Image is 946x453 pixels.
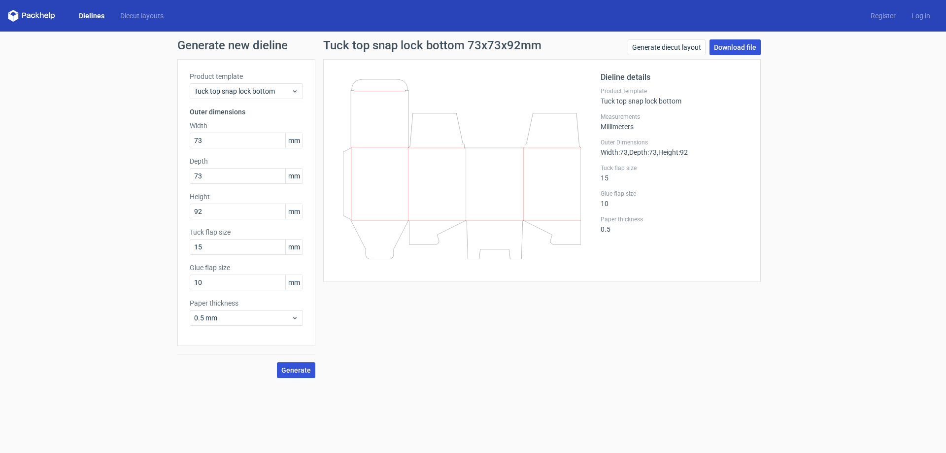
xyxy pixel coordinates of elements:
[285,133,303,148] span: mm
[628,148,657,156] span: , Depth : 73
[601,87,748,95] label: Product template
[190,107,303,117] h3: Outer dimensions
[281,367,311,374] span: Generate
[601,190,748,198] label: Glue flap size
[190,192,303,202] label: Height
[601,87,748,105] div: Tuck top snap lock bottom
[601,148,628,156] span: Width : 73
[601,139,748,146] label: Outer Dimensions
[601,113,748,121] label: Measurements
[285,204,303,219] span: mm
[190,71,303,81] label: Product template
[190,263,303,273] label: Glue flap size
[190,121,303,131] label: Width
[190,156,303,166] label: Depth
[285,275,303,290] span: mm
[709,39,761,55] a: Download file
[904,11,938,21] a: Log in
[190,298,303,308] label: Paper thickness
[112,11,171,21] a: Diecut layouts
[194,313,291,323] span: 0.5 mm
[601,164,748,182] div: 15
[601,164,748,172] label: Tuck flap size
[190,227,303,237] label: Tuck flap size
[285,240,303,254] span: mm
[601,215,748,233] div: 0.5
[601,190,748,208] div: 10
[71,11,112,21] a: Dielines
[285,169,303,183] span: mm
[177,39,769,51] h1: Generate new dieline
[277,362,315,378] button: Generate
[863,11,904,21] a: Register
[601,215,748,223] label: Paper thickness
[628,39,706,55] a: Generate diecut layout
[601,113,748,131] div: Millimeters
[601,71,748,83] h2: Dieline details
[194,86,291,96] span: Tuck top snap lock bottom
[323,39,541,51] h1: Tuck top snap lock bottom 73x73x92mm
[657,148,688,156] span: , Height : 92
